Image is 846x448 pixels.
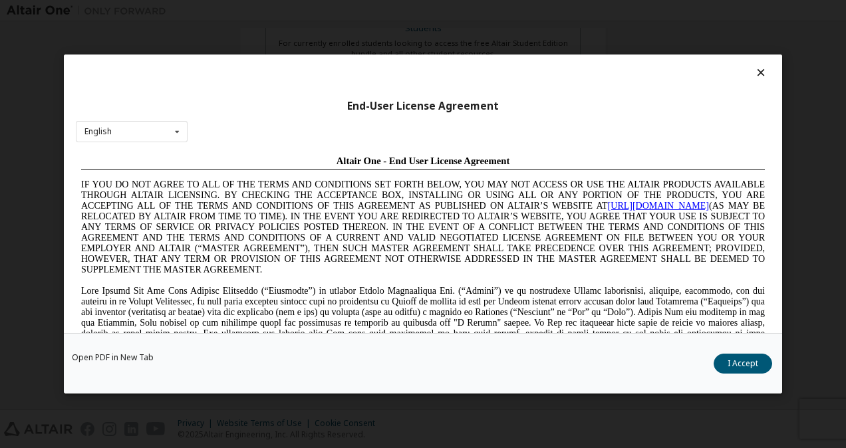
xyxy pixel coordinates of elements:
[261,5,434,16] span: Altair One - End User License Agreement
[72,354,154,362] a: Open PDF in New Tab
[84,128,112,136] div: English
[532,51,633,60] a: [URL][DOMAIN_NAME]
[5,136,689,231] span: Lore Ipsumd Sit Ame Cons Adipisc Elitseddo (“Eiusmodte”) in utlabor Etdolo Magnaaliqua Eni. (“Adm...
[76,100,770,113] div: End-User License Agreement
[5,29,689,124] span: IF YOU DO NOT AGREE TO ALL OF THE TERMS AND CONDITIONS SET FORTH BELOW, YOU MAY NOT ACCESS OR USE...
[714,354,772,374] button: I Accept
